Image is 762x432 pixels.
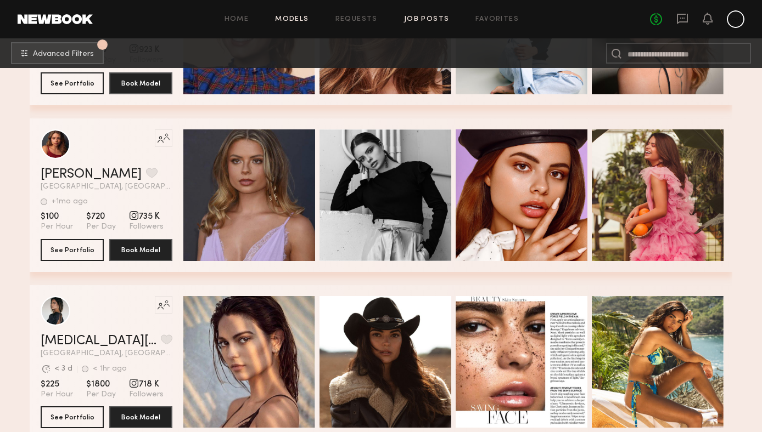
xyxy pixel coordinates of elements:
[129,222,164,232] span: Followers
[404,16,450,23] a: Job Posts
[475,16,519,23] a: Favorites
[109,72,172,94] button: Book Model
[129,379,164,390] span: 718 K
[86,211,116,222] span: $720
[109,406,172,428] button: Book Model
[41,406,104,428] button: See Portfolio
[109,239,172,261] button: Book Model
[52,198,88,206] div: +1mo ago
[41,390,73,400] span: Per Hour
[93,365,127,373] div: < 1hr ago
[86,379,116,390] span: $1800
[11,42,104,64] button: 1Advanced Filters
[54,365,72,373] div: < 3 d
[41,239,104,261] button: See Portfolio
[129,211,164,222] span: 735 K
[86,222,116,232] span: Per Day
[275,16,309,23] a: Models
[33,50,94,58] span: Advanced Filters
[41,183,172,191] span: [GEOGRAPHIC_DATA], [GEOGRAPHIC_DATA]
[335,16,378,23] a: Requests
[41,350,172,357] span: [GEOGRAPHIC_DATA], [GEOGRAPHIC_DATA]
[101,42,104,47] span: 1
[41,168,142,181] a: [PERSON_NAME]
[41,379,73,390] span: $225
[41,211,73,222] span: $100
[225,16,249,23] a: Home
[86,390,116,400] span: Per Day
[41,222,73,232] span: Per Hour
[41,334,156,348] a: [MEDICAL_DATA][PERSON_NAME]
[129,390,164,400] span: Followers
[41,72,104,94] button: See Portfolio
